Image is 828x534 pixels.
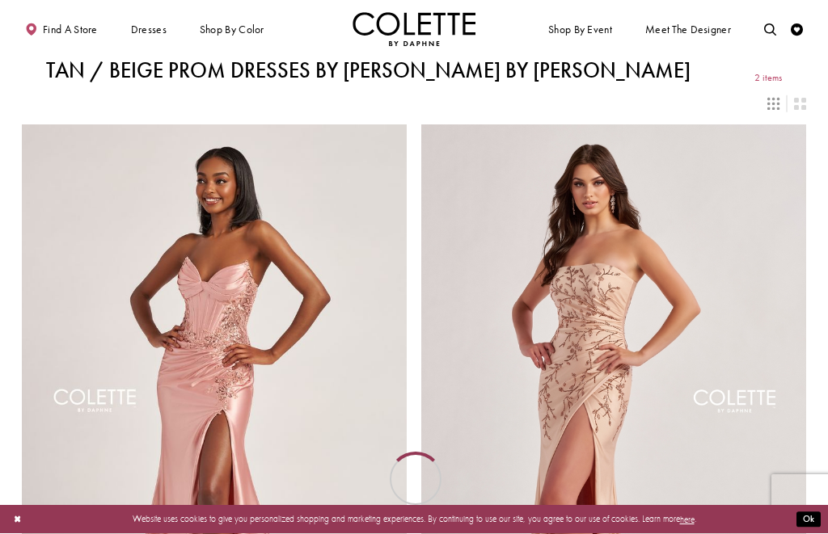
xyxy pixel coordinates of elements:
[794,98,806,110] span: Switch layout to 2 columns
[680,514,695,525] a: here
[46,58,691,82] h1: Tan / Beige Prom Dresses by [PERSON_NAME] by [PERSON_NAME]
[754,73,782,83] span: 2 items
[15,90,813,116] div: Layout Controls
[545,12,615,46] span: Shop By Event
[200,23,264,36] span: Shop by color
[128,12,170,46] span: Dresses
[43,23,98,36] span: Find a store
[353,12,475,46] img: Colette by Daphne
[131,23,167,36] span: Dresses
[353,12,475,46] a: Visit Home Page
[645,23,731,36] span: Meet the designer
[548,23,612,36] span: Shop By Event
[767,98,779,110] span: Switch layout to 3 columns
[7,509,27,531] button: Close Dialog
[22,12,100,46] a: Find a store
[796,512,821,528] button: Submit Dialog
[642,12,734,46] a: Meet the designer
[761,12,779,46] a: Toggle search
[88,511,740,528] p: Website uses cookies to give you personalized shopping and marketing experiences. By continuing t...
[788,12,806,46] a: Check Wishlist
[196,12,267,46] span: Shop by color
